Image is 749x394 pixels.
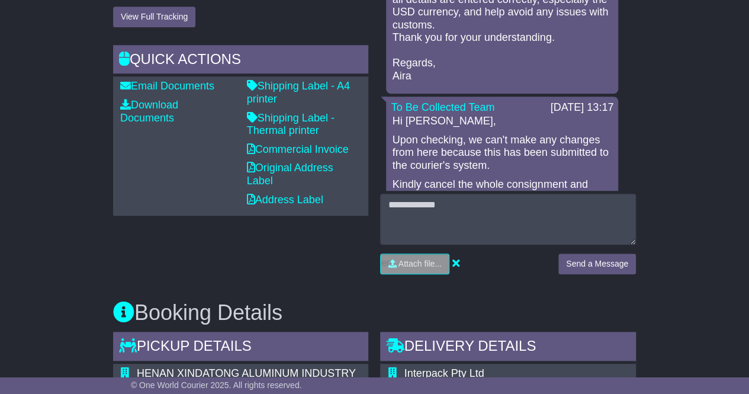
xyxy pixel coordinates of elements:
[391,101,494,113] a: To Be Collected Team
[392,134,612,172] p: Upon checking, we can't make any changes from here because this has been submitted to the courier...
[247,194,323,206] a: Address Label
[392,178,612,217] p: Kindly cancel the whole consignment and create a whole new booking with the correct details.
[131,380,302,390] span: © One World Courier 2025. All rights reserved.
[247,80,350,105] a: Shipping Label - A4 printer
[113,301,636,325] h3: Booking Details
[120,99,178,124] a: Download Documents
[113,332,369,364] div: Pickup Details
[120,80,214,92] a: Email Documents
[137,367,356,379] span: HENAN XINDATONG ALUMINUM INDUSTRY
[550,101,613,114] div: [DATE] 13:17
[558,254,636,274] button: Send a Message
[247,162,333,187] a: Original Address Label
[392,115,612,128] p: Hi [PERSON_NAME],
[247,112,335,137] a: Shipping Label - Thermal printer
[380,332,636,364] div: Delivery Details
[247,143,349,155] a: Commercial Invoice
[404,367,484,379] span: Interpack Pty Ltd
[113,45,369,77] div: Quick Actions
[113,7,195,27] button: View Full Tracking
